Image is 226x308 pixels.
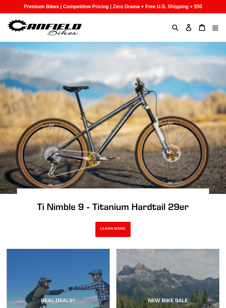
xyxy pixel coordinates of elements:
[116,297,219,304] div: NEW BIKE SALE
[95,222,131,237] a: LEARN MORE
[209,21,222,34] button: Menu
[7,18,83,37] img: Canfield Bikes
[7,297,110,304] div: REAL DEALS!!
[24,201,202,212] h2: Ti Nimble 9 - Titanium Hardtail 29er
